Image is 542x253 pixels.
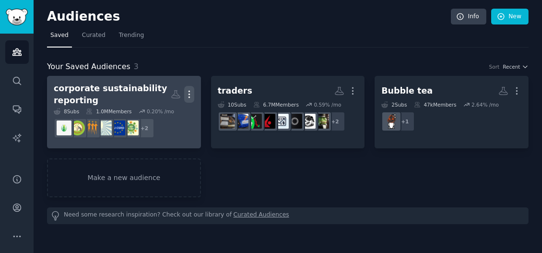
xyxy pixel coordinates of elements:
[301,114,316,129] img: swingtrading
[234,211,289,221] a: Curated Audiences
[119,31,144,40] span: Trending
[47,76,201,148] a: corporate sustainability reporting8Subs1.0MMembers0.20% /mo+2sustainabilityESGCSRDRenewableEnergy...
[47,28,72,48] a: Saved
[50,31,69,40] span: Saved
[491,9,529,25] a: New
[381,85,433,97] div: Bubble tea
[384,114,399,129] img: boba
[47,158,201,197] a: Make a new audience
[86,108,131,115] div: 1.0M Members
[381,101,407,108] div: 2 Sub s
[314,101,341,108] div: 0.59 % /mo
[47,207,529,224] div: Need some research inspiration? Check out our library of
[6,9,28,25] img: GummySearch logo
[211,76,365,148] a: traders10Subs6.7MMembers0.59% /mo+2WallStreetbetsELITEswingtradingTradingEdgeForexinteractivebrok...
[395,111,415,132] div: + 1
[234,114,248,129] img: StonkTraders
[116,28,147,48] a: Trending
[70,120,85,135] img: ESGs
[451,9,486,25] a: Info
[503,63,520,70] span: Recent
[124,120,139,135] img: sustainabilityESG
[260,114,275,129] img: interactivebrokers
[47,61,130,73] span: Your Saved Audiences
[274,114,289,129] img: Forex
[110,120,125,135] img: CSRD
[253,101,299,108] div: 6.7M Members
[79,28,109,48] a: Curated
[57,120,71,135] img: CarbonMarkets
[220,114,235,129] img: UltimateTraders
[147,108,174,115] div: 0.20 % /mo
[314,114,329,129] img: WallStreetbetsELITE
[134,118,154,138] div: + 2
[503,63,529,70] button: Recent
[471,101,499,108] div: 2.64 % /mo
[83,120,98,135] img: sustainableFinance
[325,111,345,132] div: + 2
[54,108,79,115] div: 8 Sub s
[414,101,457,108] div: 47k Members
[287,114,302,129] img: TradingEdge
[489,63,500,70] div: Sort
[247,114,262,129] img: Trading
[82,31,106,40] span: Curated
[54,83,171,106] div: corporate sustainability reporting
[218,101,247,108] div: 10 Sub s
[375,76,529,148] a: Bubble tea2Subs47kMembers2.64% /mo+1boba
[134,62,139,71] span: 3
[97,120,112,135] img: RenewableEnergy
[47,9,451,24] h2: Audiences
[218,85,252,97] div: traders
